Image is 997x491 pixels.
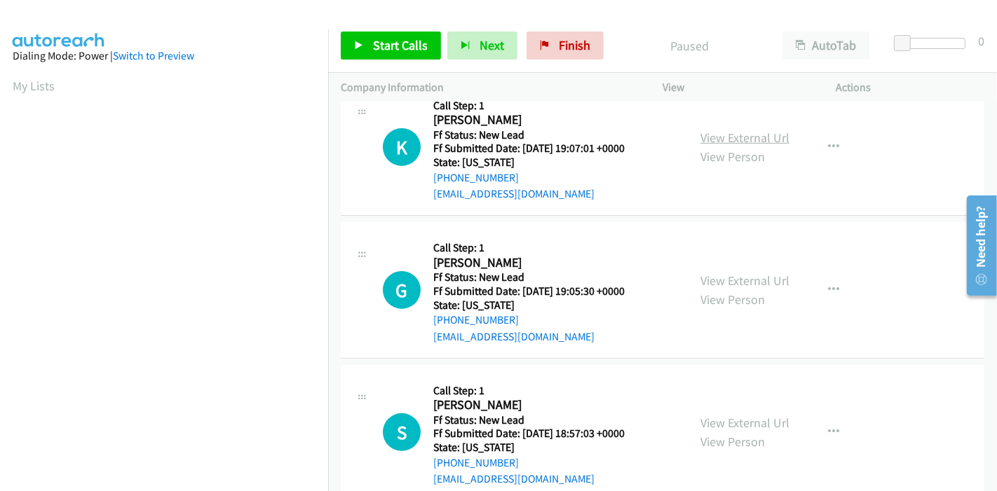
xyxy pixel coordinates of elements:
[433,187,595,200] a: [EMAIL_ADDRESS][DOMAIN_NAME]
[433,384,642,398] h5: Call Step: 1
[383,271,421,309] div: The call is yet to be attempted
[559,37,590,53] span: Finish
[433,427,642,441] h5: Ff Submitted Date: [DATE] 18:57:03 +0000
[383,413,421,451] h1: S
[836,79,985,96] p: Actions
[433,171,519,184] a: [PHONE_NUMBER]
[383,271,421,309] h1: G
[700,415,789,431] a: View External Url
[663,79,811,96] p: View
[433,330,595,343] a: [EMAIL_ADDRESS][DOMAIN_NAME]
[433,472,595,485] a: [EMAIL_ADDRESS][DOMAIN_NAME]
[433,128,642,142] h5: Ff Status: New Lead
[433,241,642,255] h5: Call Step: 1
[433,313,519,326] a: [PHONE_NUMBER]
[700,130,789,146] a: View External Url
[447,32,517,60] button: Next
[433,441,642,455] h5: State: [US_STATE]
[13,48,316,64] div: Dialing Mode: Power |
[383,128,421,166] h1: K
[383,128,421,166] div: The call is yet to be attempted
[433,270,642,284] h5: Ff Status: New Lead
[700,434,765,450] a: View Person
[700,272,789,289] a: View External Url
[433,456,519,469] a: [PHONE_NUMBER]
[957,190,997,301] iframe: Resource Center
[433,112,642,128] h2: [PERSON_NAME]
[373,37,428,53] span: Start Calls
[700,148,765,165] a: View Person
[433,298,642,312] h5: State: [US_STATE]
[978,32,984,50] div: 0
[433,284,642,298] h5: Ff Submitted Date: [DATE] 19:05:30 +0000
[700,291,765,307] a: View Person
[480,37,504,53] span: Next
[433,155,642,170] h5: State: [US_STATE]
[113,49,194,62] a: Switch to Preview
[901,38,965,49] div: Delay between calls (in seconds)
[433,141,642,155] h5: Ff Submitted Date: [DATE] 19:07:01 +0000
[341,32,441,60] a: Start Calls
[433,255,642,271] h2: [PERSON_NAME]
[623,36,757,55] p: Paused
[782,32,869,60] button: AutoTab
[13,78,55,94] a: My Lists
[527,32,604,60] a: Finish
[433,397,642,413] h2: [PERSON_NAME]
[433,413,642,427] h5: Ff Status: New Lead
[383,413,421,451] div: The call is yet to be attempted
[341,79,637,96] p: Company Information
[433,99,642,113] h5: Call Step: 1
